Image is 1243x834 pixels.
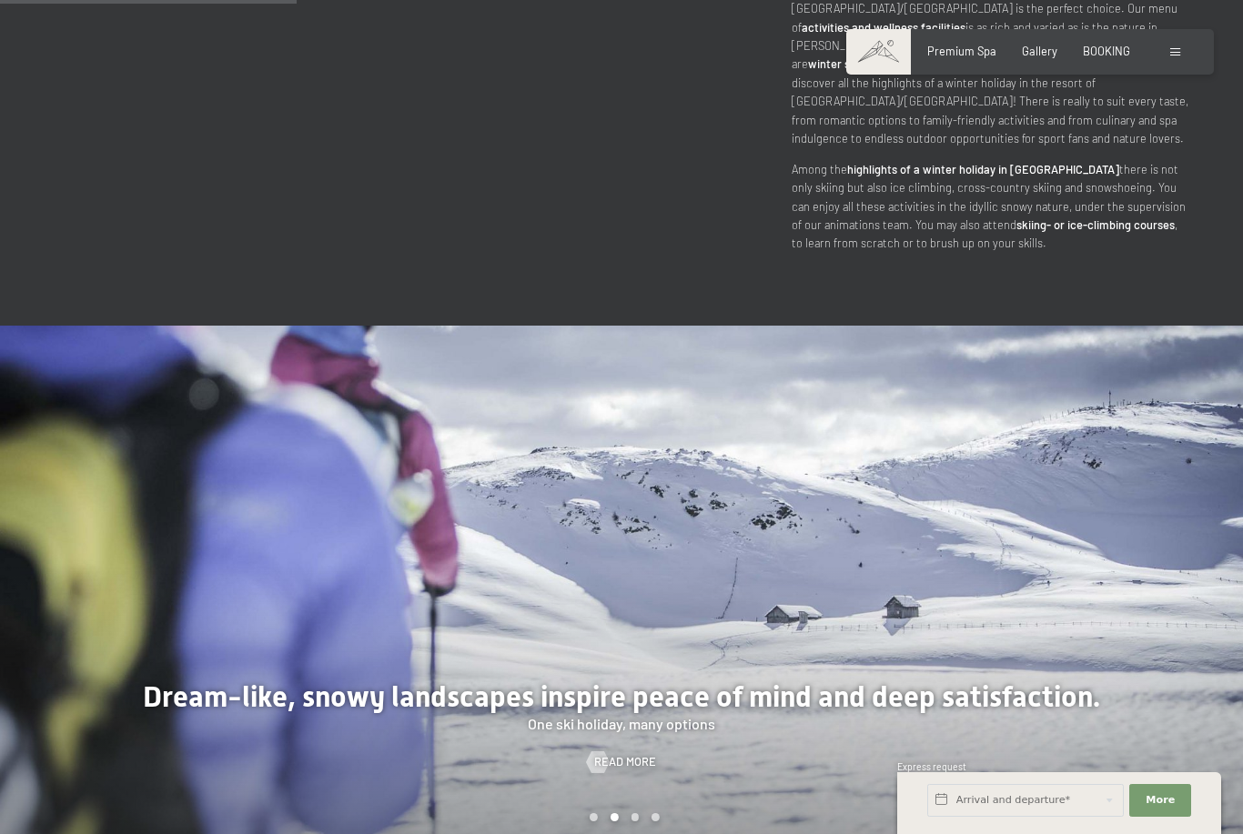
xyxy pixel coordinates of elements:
strong: highlights of a winter holiday in [GEOGRAPHIC_DATA] [847,162,1119,176]
div: Carousel Page 1 [590,813,598,821]
div: Carousel Pagination [583,813,660,821]
button: More [1129,784,1191,817]
span: Read more [594,754,656,770]
div: Carousel Page 4 [652,813,660,821]
strong: winter sports opportunities [808,56,949,71]
div: Carousel Page 2 (Current Slide) [611,813,619,821]
strong: skiing- or ice-climbing courses [1016,217,1175,232]
p: Among the there is not only skiing but also ice climbing, cross-country skiing and snowshoeing. Y... [792,160,1188,253]
span: More [1146,793,1175,808]
a: Premium Spa [927,44,996,58]
span: Express request [897,761,966,772]
a: Gallery [1022,44,1057,58]
a: BOOKING [1083,44,1130,58]
strong: activities and wellness facilities [802,20,965,35]
div: Carousel Page 3 [632,813,640,821]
